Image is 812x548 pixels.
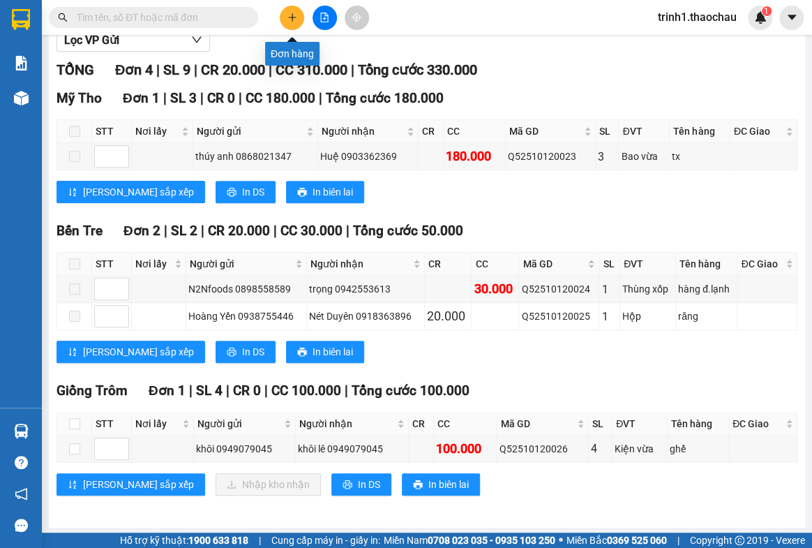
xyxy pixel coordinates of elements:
span: CR 20.000 [208,223,270,239]
span: | [346,223,349,239]
div: Huệ 0903362369 [320,149,416,164]
span: | [200,90,204,106]
span: Nơi lấy [135,416,179,431]
div: Bao vừa [621,149,667,164]
button: Lọc VP Gửi [57,29,210,52]
span: | [345,383,348,399]
span: CR 20.000 [200,61,264,78]
span: Bến Tre [57,223,103,239]
span: Nơi lấy [135,124,179,139]
span: | [239,90,242,106]
span: CC 30.000 [280,223,343,239]
div: Q52510120023 [508,149,594,164]
div: 3 [598,148,616,165]
span: | [193,61,197,78]
th: SL [596,120,619,143]
span: | [201,223,204,239]
span: Tổng cước 330.000 [357,61,476,78]
div: N2Nfoods 0898558589 [188,281,304,297]
img: warehouse-icon [14,91,29,105]
div: thúy anh 0868021347 [195,149,315,164]
span: | [259,533,261,548]
div: hàng đ.lạnh [678,281,735,297]
span: ĐC Giao [741,256,783,272]
td: Q52510120023 [506,143,596,170]
div: Hộp [622,309,673,324]
span: Người gửi [197,416,281,431]
span: | [189,383,193,399]
span: Giồng Trôm [57,383,128,399]
th: CR [425,253,472,276]
span: printer [343,480,352,491]
th: CR [409,413,434,436]
span: In DS [358,477,380,492]
span: TỔNG [57,61,94,78]
button: printerIn DS [216,181,276,203]
div: 180.000 [446,147,503,166]
span: sort-ascending [68,480,77,491]
img: logo-vxr [12,9,30,30]
span: sort-ascending [68,187,77,198]
button: plus [280,6,304,30]
span: Nơi lấy [135,256,172,272]
span: In biên lai [428,477,469,492]
td: Q52510120026 [497,436,589,463]
th: CC [434,413,497,436]
span: aim [352,13,361,22]
th: ĐVT [619,120,670,143]
th: SL [589,413,612,436]
div: 1 [601,308,617,325]
span: Miền Nam [384,533,555,548]
div: 1 [601,281,617,298]
sup: 1 [762,6,772,16]
span: SL 3 [170,90,197,106]
span: caret-down [785,11,798,24]
span: Đơn 1 [123,90,160,106]
span: | [264,383,268,399]
div: Kiện vừa [615,441,665,457]
div: Thùng xốp [622,281,673,297]
span: | [319,90,322,106]
div: ghế [670,441,726,457]
div: khôi lê 0949079045 [298,441,406,457]
div: tx [672,149,727,164]
th: Tên hàng [676,253,738,276]
img: icon-new-feature [754,11,767,24]
span: down [191,34,202,45]
span: | [273,223,277,239]
span: Người gửi [197,124,303,139]
span: question-circle [15,456,28,469]
span: Mã GD [522,256,585,272]
span: file-add [319,13,329,22]
div: 4 [591,440,610,457]
span: 1 [764,6,769,16]
span: [PERSON_NAME] sắp xếp [83,184,194,200]
th: STT [92,120,132,143]
span: Người nhận [299,416,394,431]
div: răng [678,309,735,324]
span: CC 310.000 [275,61,347,78]
span: message [15,519,28,532]
button: file-add [313,6,337,30]
span: printer [227,187,236,198]
span: Mã GD [509,124,582,139]
img: solution-icon [14,56,29,71]
span: Miền Bắc [566,533,667,548]
span: SL 2 [171,223,197,239]
button: aim [345,6,369,30]
button: printerIn DS [216,341,276,363]
span: ⚪️ [559,538,563,543]
strong: 0369 525 060 [607,535,667,546]
span: CC 100.000 [271,383,341,399]
span: Tổng cước 50.000 [353,223,463,239]
span: Người nhận [310,256,410,272]
span: CR 0 [207,90,235,106]
button: printerIn biên lai [286,181,364,203]
span: ĐC Giao [734,124,783,139]
span: trinh1.thaochau [647,8,748,26]
th: STT [92,413,132,436]
span: Đơn 2 [123,223,160,239]
div: 30.000 [474,279,516,299]
div: Đơn hàng [265,42,319,66]
th: Tên hàng [670,120,730,143]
